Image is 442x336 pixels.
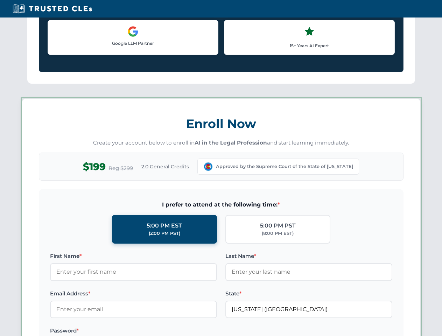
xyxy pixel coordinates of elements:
[260,221,296,230] div: 5:00 PM PST
[141,163,189,170] span: 2.0 General Credits
[216,163,353,170] span: Approved by the Supreme Court of the State of [US_STATE]
[50,301,217,318] input: Enter your email
[83,159,106,175] span: $199
[10,3,94,14] img: Trusted CLEs
[50,263,217,281] input: Enter your first name
[225,301,392,318] input: Colorado (CO)
[195,139,267,146] strong: AI in the Legal Profession
[50,252,217,260] label: First Name
[225,263,392,281] input: Enter your last name
[149,230,180,237] div: (2:00 PM PST)
[54,40,212,47] p: Google LLM Partner
[50,327,217,335] label: Password
[225,252,392,260] label: Last Name
[262,230,294,237] div: (8:00 PM EST)
[39,113,404,135] h3: Enroll Now
[39,139,404,147] p: Create your account below to enroll in and start learning immediately.
[50,200,392,209] span: I prefer to attend at the following time:
[203,162,213,171] img: Colorado Supreme Court
[50,289,217,298] label: Email Address
[225,289,392,298] label: State
[230,42,389,49] p: 15+ Years AI Expert
[108,164,133,173] span: Reg $299
[147,221,182,230] div: 5:00 PM EST
[127,26,139,37] img: Google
